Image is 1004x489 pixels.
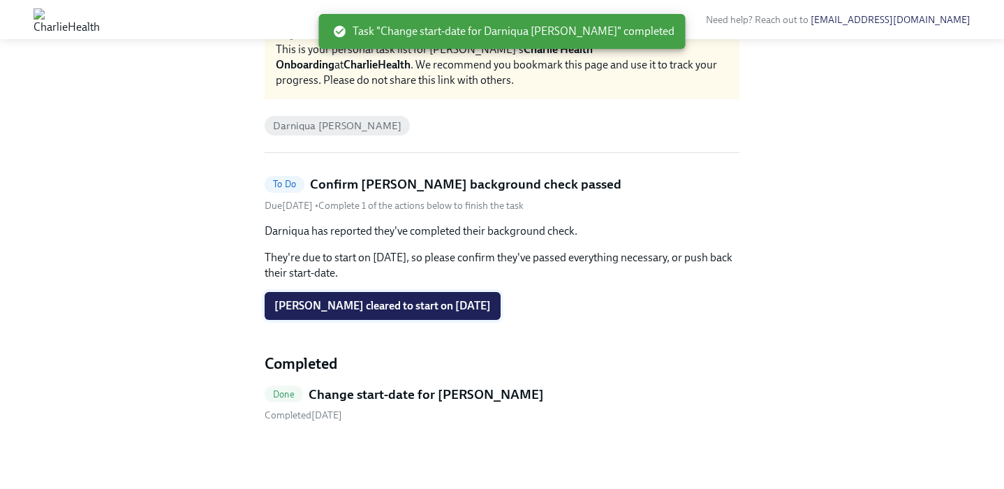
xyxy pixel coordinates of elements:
span: To Do [265,179,304,189]
span: Friday, August 29th 2025, 10:00 am [265,200,315,212]
div: This is your personal task list for [PERSON_NAME]'s at . We recommend you bookmark this page and ... [276,42,728,88]
a: [EMAIL_ADDRESS][DOMAIN_NAME] [811,14,970,26]
span: Need help? Reach out to [706,14,970,26]
a: DoneChange start-date for [PERSON_NAME] Completed[DATE] [265,386,739,423]
button: [PERSON_NAME] cleared to start on [DATE] [265,292,501,320]
h5: Confirm [PERSON_NAME] background check passed [310,175,621,194]
p: They're due to start on [DATE], so please confirm they've passed everything necessary, or push ba... [265,250,739,281]
span: Darniqua [PERSON_NAME] [265,121,410,131]
a: To DoConfirm [PERSON_NAME] background check passedDue[DATE] •Complete 1 of the actions below to f... [265,175,739,212]
span: Done [265,389,303,400]
img: CharlieHealth [34,8,100,31]
h5: Change start-date for [PERSON_NAME] [309,386,544,404]
span: Task "Change start-date for Darniqua [PERSON_NAME]" completed [333,24,674,39]
div: • Complete 1 of the actions below to finish the task [265,199,524,212]
span: [PERSON_NAME] cleared to start on [DATE] [274,299,491,313]
span: Monday, August 18th 2025, 1:48 pm [265,409,342,421]
strong: CharlieHealth [344,58,411,71]
h4: Completed [265,353,739,374]
p: Darniqua has reported they've completed their background check. [265,224,739,239]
